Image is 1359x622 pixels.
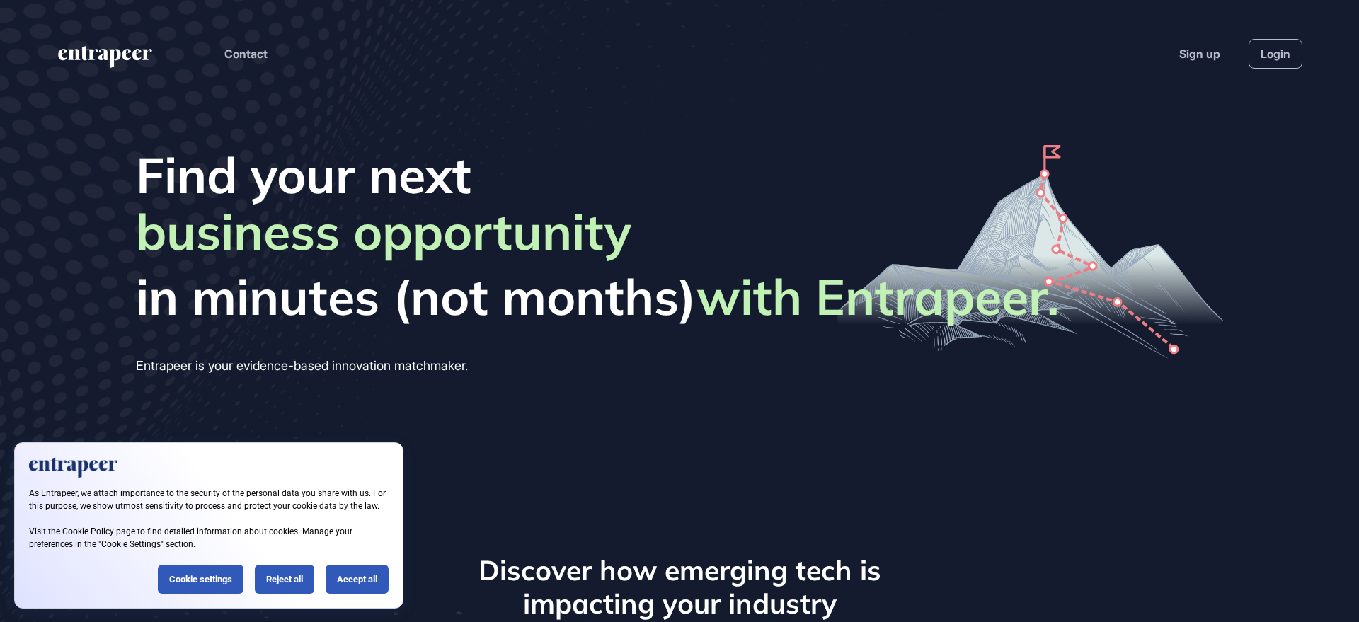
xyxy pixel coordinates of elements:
span: Find your next [136,145,1059,205]
a: Login [1249,39,1302,69]
h3: impacting your industry [326,587,1033,621]
a: Sign up [1179,45,1220,62]
span: business opportunity [136,202,631,267]
h3: Discover how emerging tech is [326,554,1033,587]
a: entrapeer-logo [57,46,154,73]
span: in minutes (not months) [136,267,1059,326]
div: Entrapeer is your evidence-based innovation matchmaker. [136,355,1059,377]
strong: with Entrapeer. [696,265,1059,328]
button: Contact [224,45,268,63]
